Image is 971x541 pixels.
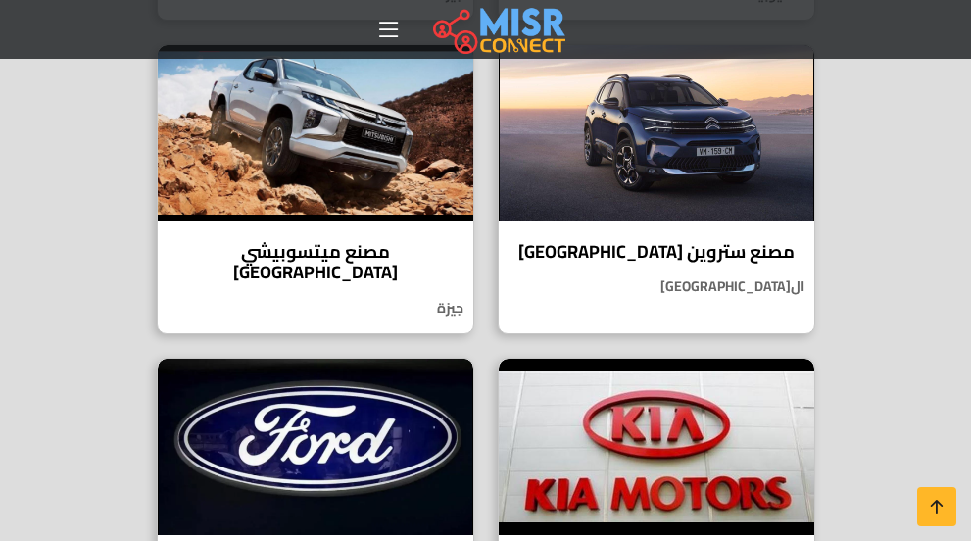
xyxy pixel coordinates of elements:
img: مصنع ستروين مصر [499,45,814,221]
img: مصنع كيا موتورز مصر [499,359,814,535]
img: مصنع ميتسوبيشي مصر [158,45,473,221]
a: مصنع ستروين مصر مصنع ستروين [GEOGRAPHIC_DATA] ال[GEOGRAPHIC_DATA] [486,44,827,334]
p: جيزة [158,298,473,319]
a: مصنع ميتسوبيشي مصر مصنع ميتسوبيشي [GEOGRAPHIC_DATA] جيزة [145,44,486,334]
img: main.misr_connect [433,5,564,54]
h4: مصنع ستروين [GEOGRAPHIC_DATA] [513,241,800,263]
p: ال[GEOGRAPHIC_DATA] [499,276,814,297]
img: مصنع فورد مصر [158,359,473,535]
h4: مصنع ميتسوبيشي [GEOGRAPHIC_DATA] [172,241,459,283]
